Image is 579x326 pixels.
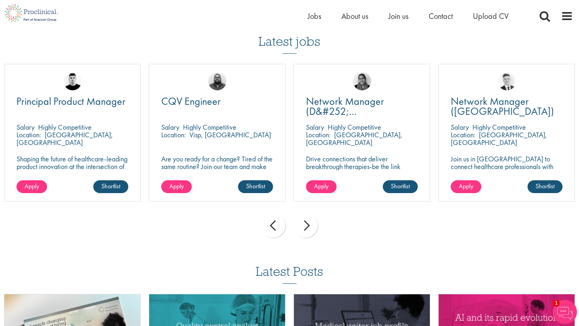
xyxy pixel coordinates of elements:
[16,96,128,106] a: Principal Product Manager
[429,11,453,21] a: Contact
[161,94,221,108] span: CQV Engineer
[183,122,236,132] p: Highly Competitive
[161,96,273,106] a: CQV Engineer
[16,130,113,147] p: [GEOGRAPHIC_DATA], [GEOGRAPHIC_DATA]
[256,265,323,284] h3: Latest Posts
[161,122,179,132] span: Salary
[16,130,41,139] span: Location:
[553,300,560,307] span: 1
[169,182,184,190] span: Apply
[459,182,473,190] span: Apply
[189,130,271,139] p: Visp, [GEOGRAPHIC_DATA]
[528,180,563,193] a: Shortlist
[161,155,273,178] p: Are you ready for a change? Tired of the same routine? Join our team and make your mark in the in...
[306,180,337,193] a: Apply
[306,122,324,132] span: Salary
[64,72,82,90] img: Patrick Melody
[473,11,509,21] a: Upload CV
[341,11,368,21] a: About us
[314,182,329,190] span: Apply
[161,180,192,193] a: Apply
[238,180,273,193] a: Shortlist
[383,180,418,193] a: Shortlist
[306,130,331,139] span: Location:
[308,11,321,21] a: Jobs
[208,72,226,90] img: Ashley Bennett
[553,300,577,324] img: Chatbot
[16,122,35,132] span: Salary
[16,180,47,193] a: Apply
[306,130,402,147] p: [GEOGRAPHIC_DATA], [GEOGRAPHIC_DATA]
[261,214,285,238] div: prev
[294,214,318,238] div: next
[451,155,563,185] p: Join us in [GEOGRAPHIC_DATA] to connect healthcare professionals with breakthrough therapies and ...
[451,130,475,139] span: Location:
[451,96,563,116] a: Network Manager ([GEOGRAPHIC_DATA])
[498,72,516,90] img: Nicolas Daniel
[472,122,526,132] p: Highly Competitive
[306,96,418,116] a: Network Manager (D&#252;[GEOGRAPHIC_DATA])
[16,155,128,178] p: Shaping the future of healthcare-leading product innovation at the intersection of technology and...
[451,180,481,193] a: Apply
[306,94,406,128] span: Network Manager (D&#252;[GEOGRAPHIC_DATA])
[25,182,39,190] span: Apply
[16,94,125,108] span: Principal Product Manager
[451,94,554,118] span: Network Manager ([GEOGRAPHIC_DATA])
[451,122,469,132] span: Salary
[38,122,92,132] p: Highly Competitive
[388,11,409,21] a: Join us
[328,122,381,132] p: Highly Competitive
[161,130,186,139] span: Location:
[451,130,547,147] p: [GEOGRAPHIC_DATA], [GEOGRAPHIC_DATA]
[93,180,128,193] a: Shortlist
[259,14,320,54] h3: Latest jobs
[306,155,418,185] p: Drive connections that deliver breakthrough therapies-be the link between innovation and impact i...
[353,72,371,90] img: Anjali Parbhu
